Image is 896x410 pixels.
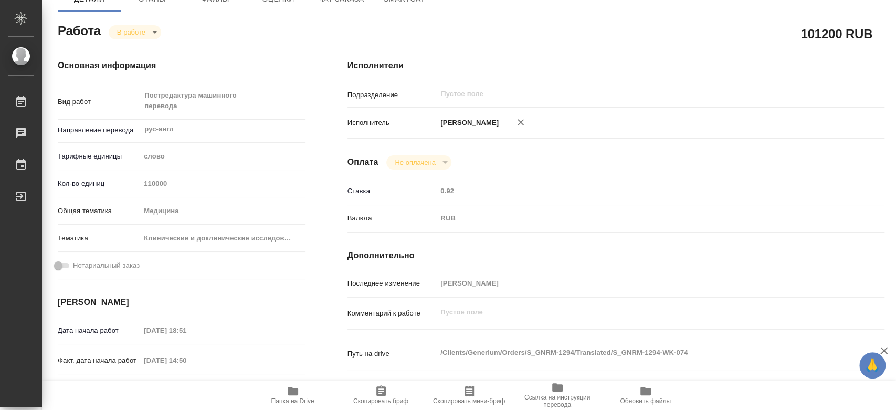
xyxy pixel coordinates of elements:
div: слово [140,148,305,165]
button: 🙏 [859,352,886,379]
button: Не оплачена [392,158,438,167]
span: Папка на Drive [271,397,314,405]
input: Пустое поле [437,183,839,198]
h4: Исполнители [347,59,884,72]
p: [PERSON_NAME] [437,118,499,128]
p: Направление перевода [58,125,140,135]
button: Папка на Drive [249,381,337,410]
h4: Дополнительно [347,249,884,262]
h2: Работа [58,20,101,39]
input: Пустое поле [140,176,305,191]
div: В работе [386,155,451,170]
button: Ссылка на инструкции перевода [513,381,602,410]
input: Пустое поле [437,276,839,291]
p: Тарифные единицы [58,151,140,162]
span: 🙏 [863,354,881,376]
button: В работе [114,28,149,37]
input: Пустое поле [140,353,232,368]
p: Вид работ [58,97,140,107]
p: Валюта [347,213,437,224]
p: Последнее изменение [347,278,437,289]
div: Клинические и доклинические исследования [140,229,305,247]
span: Нотариальный заказ [73,260,140,271]
p: Путь на drive [347,349,437,359]
input: Пустое поле [140,323,232,338]
span: Скопировать мини-бриф [433,397,505,405]
button: Скопировать бриф [337,381,425,410]
button: Обновить файлы [602,381,690,410]
h4: Оплата [347,156,378,169]
h4: [PERSON_NAME] [58,296,305,309]
h2: 101200 RUB [800,25,872,43]
span: Скопировать бриф [353,397,408,405]
p: Факт. дата начала работ [58,355,140,366]
input: Пустое поле [140,380,232,395]
span: Обновить файлы [620,397,671,405]
p: Исполнитель [347,118,437,128]
span: Ссылка на инструкции перевода [520,394,595,408]
div: RUB [437,209,839,227]
div: Медицина [140,202,305,220]
p: Ставка [347,186,437,196]
button: Удалить исполнителя [509,111,532,134]
h4: Основная информация [58,59,305,72]
p: Общая тематика [58,206,140,216]
p: Дата начала работ [58,325,140,336]
p: Подразделение [347,90,437,100]
p: Кол-во единиц [58,178,140,189]
p: Тематика [58,233,140,244]
input: Пустое поле [440,88,815,100]
textarea: /Clients/Generium/Orders/S_GNRM-1294/Translated/S_GNRM-1294-WK-074 [437,344,839,362]
button: Скопировать мини-бриф [425,381,513,410]
div: В работе [109,25,161,39]
p: Комментарий к работе [347,308,437,319]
